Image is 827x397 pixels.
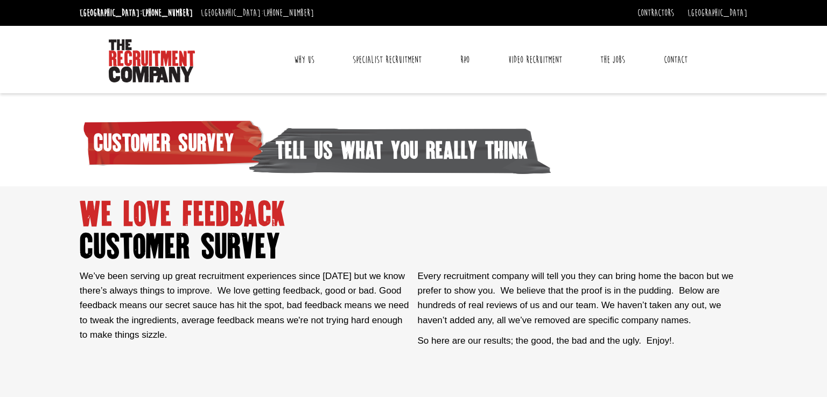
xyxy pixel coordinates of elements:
h1: we love feedback [80,198,747,263]
a: Contact [656,46,696,73]
a: Why Us [286,46,323,73]
a: [GEOGRAPHIC_DATA] [688,7,747,19]
a: Contractors [637,7,674,19]
span: customer survey [80,231,747,263]
a: RPO [452,46,478,73]
p: So here are our results; the good, the bad and the ugly. Enjoy!. [418,333,748,348]
li: [GEOGRAPHIC_DATA]: [198,4,317,22]
a: [PHONE_NUMBER] [142,7,193,19]
a: Video Recruitment [500,46,570,73]
p: Every recruitment company will tell you they can bring home the bacon but we prefer to show you. ... [418,269,748,328]
img: The Recruitment Company [109,39,195,82]
a: [PHONE_NUMBER] [263,7,314,19]
p: We’ve been serving up great recruitment experiences since [DATE] but we know there’s always thing... [80,269,410,342]
span: tell us what you really think [248,123,552,177]
span: customer survey [80,116,268,170]
li: [GEOGRAPHIC_DATA]: [77,4,195,22]
a: The Jobs [592,46,633,73]
a: Specialist Recruitment [345,46,430,73]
